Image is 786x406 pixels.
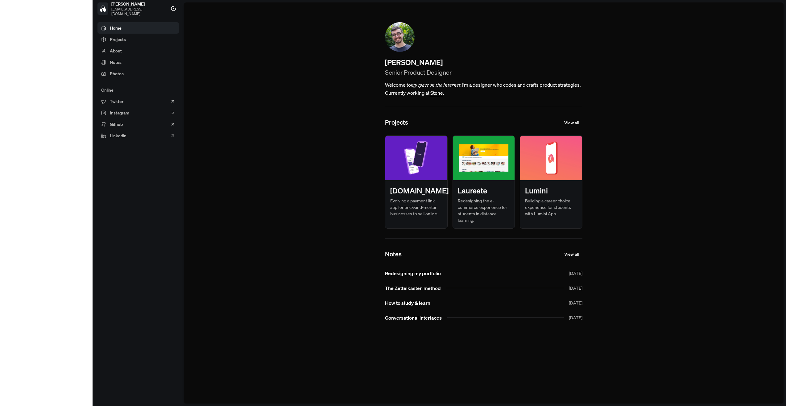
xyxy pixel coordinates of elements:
[569,300,582,306] span: [DATE]
[520,136,582,180] img: home_lumini-p-1080.png
[111,7,164,16] span: [EMAIL_ADDRESS][DOMAIN_NAME]
[97,34,179,45] a: Projects
[110,110,129,116] span: Instagram
[385,118,408,127] h2: Projects
[97,68,179,79] a: Photos
[380,267,587,280] a: Redesigning my portfolio[DATE]
[520,135,582,229] a: LuminiBuilding a career choice experience for students with Lumini App.
[569,270,582,276] span: [DATE]
[380,297,587,309] a: How to study & learn[DATE]
[385,136,447,180] img: linkme_home.png
[453,136,515,180] img: Laureate-Home-p-1080.png
[97,107,179,118] a: Instagram
[385,57,582,68] h1: [PERSON_NAME]
[110,121,123,127] span: Github
[390,197,442,217] p: Evolving a payment link app for brick-and-mortar businesses to sell online.
[97,56,179,68] a: Notes
[458,197,510,223] p: Redesigning the e-commerce experience for students in distance learning.
[569,285,582,291] span: [DATE]
[380,312,587,324] a: Conversational interfaces[DATE]
[385,81,582,97] span: Welcome to I’m a designer who codes and crafts product strategies. Currently working at .
[97,130,179,141] a: Linkedin
[110,132,126,139] span: Linkedin
[453,135,515,229] a: LaureateRedesigning the e-commerce experience for students in distance learning.
[385,22,415,52] img: Profile Picture
[97,45,179,56] a: About
[430,90,443,95] button: Stone
[430,89,443,96] a: Stone
[110,98,123,105] span: Twitter
[97,96,179,107] a: Twitter
[411,82,462,88] em: my space on the internet.
[561,117,582,128] a: View all
[385,68,582,77] h2: Senior Product Designer
[97,22,179,34] a: Home
[110,25,122,31] span: Home
[525,185,548,196] h3: Lumini
[110,59,122,65] span: Notes
[569,314,582,321] span: [DATE]
[525,197,577,217] p: Building a career choice experience for students with Lumini App.
[385,250,402,259] h2: Notes
[385,135,448,229] a: [DOMAIN_NAME]Evolving a payment link app for brick-and-mortar businesses to sell online.
[110,36,126,43] span: Projects
[380,282,587,294] a: The Zettelkasten method[DATE]
[110,70,124,77] span: Photos
[458,185,487,196] h3: Laureate
[97,118,179,130] a: Github
[97,84,179,96] div: Online
[97,1,168,16] a: [PERSON_NAME][EMAIL_ADDRESS][DOMAIN_NAME]
[110,48,122,54] span: About
[390,185,449,196] h3: [DOMAIN_NAME]
[561,249,582,260] a: View all
[111,1,164,7] span: [PERSON_NAME]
